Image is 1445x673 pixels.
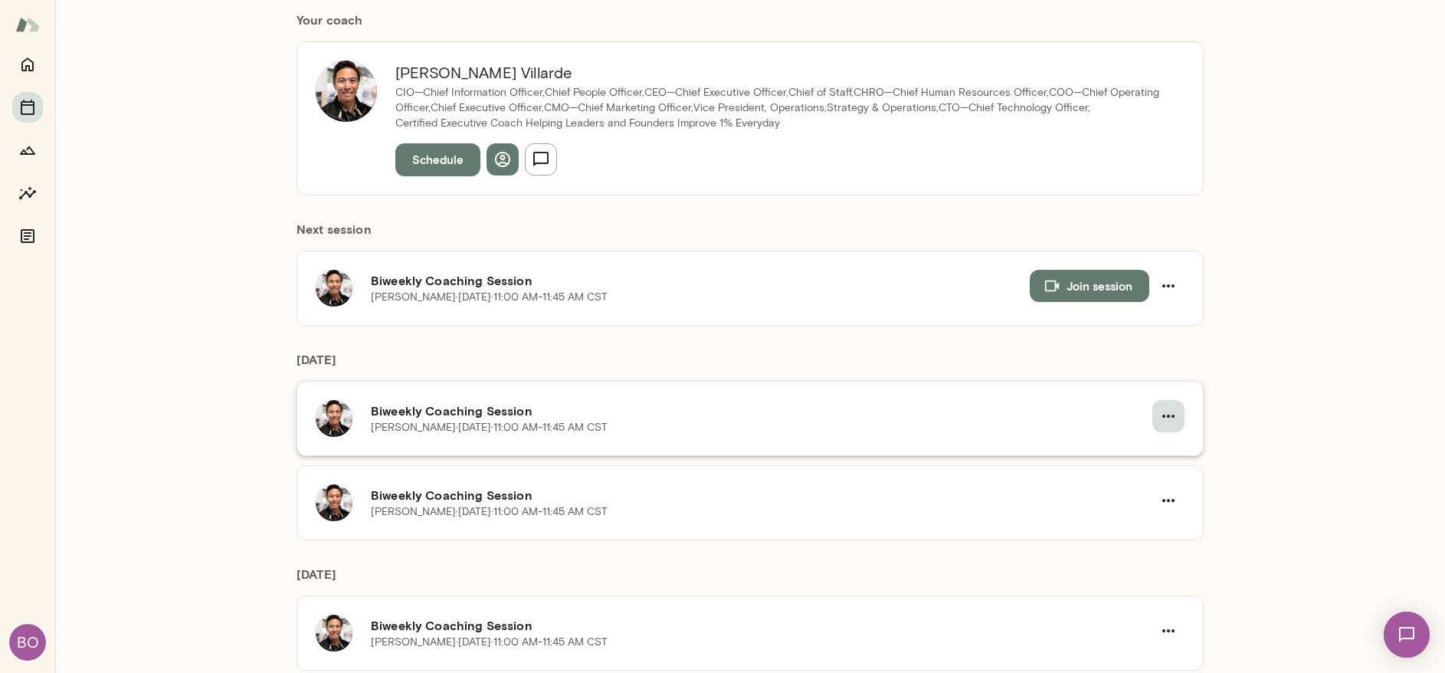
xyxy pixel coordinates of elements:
[395,85,1166,116] p: CIO—Chief Information Officer,Chief People Officer,CEO—Chief Executive Officer,Chief of Staff,CHR...
[395,143,480,176] button: Schedule
[371,290,608,305] p: [PERSON_NAME] · [DATE] · 11:00 AM-11:45 AM CST
[15,10,40,39] img: Mento
[12,92,43,123] button: Sessions
[487,143,519,176] button: View profile
[316,61,377,122] img: Albert Villarde
[12,178,43,208] button: Insights
[297,350,1204,381] h6: [DATE]
[371,635,608,650] p: [PERSON_NAME] · [DATE] · 11:00 AM-11:45 AM CST
[395,116,1166,131] p: Certified Executive Coach Helping Leaders and Founders Improve 1% Everyday
[12,221,43,251] button: Documents
[525,143,557,176] button: Send message
[297,11,1204,29] h6: Your coach
[395,61,1166,85] h6: [PERSON_NAME] Villarde
[371,271,1030,290] h6: Biweekly Coaching Session
[371,420,608,435] p: [PERSON_NAME] · [DATE] · 11:00 AM-11:45 AM CST
[371,486,1152,504] h6: Biweekly Coaching Session
[1030,270,1149,302] button: Join session
[12,49,43,80] button: Home
[371,504,608,520] p: [PERSON_NAME] · [DATE] · 11:00 AM-11:45 AM CST
[297,565,1204,596] h6: [DATE]
[297,220,1204,251] h6: Next session
[371,402,1152,420] h6: Biweekly Coaching Session
[9,624,46,661] div: BO
[12,135,43,166] button: Growth Plan
[371,616,1152,635] h6: Biweekly Coaching Session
